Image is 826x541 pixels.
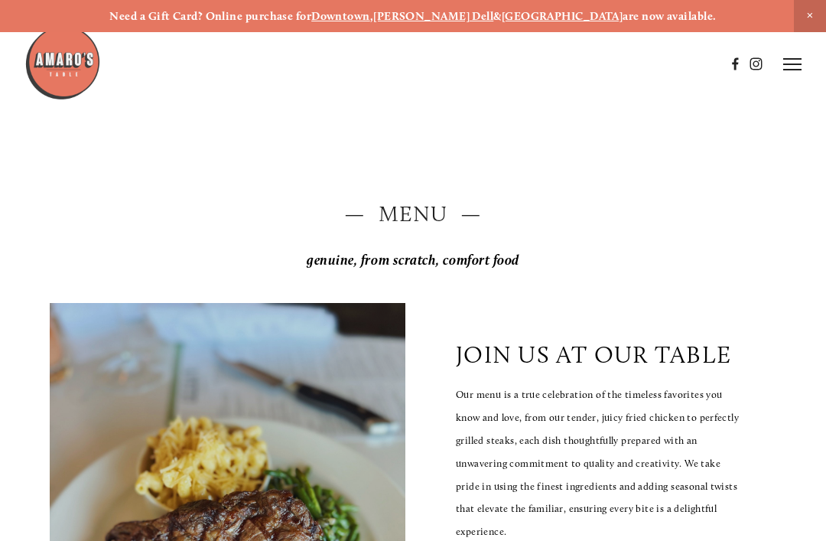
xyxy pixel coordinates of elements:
[456,341,731,369] p: join us at our table
[311,9,370,23] a: Downtown
[493,9,501,23] strong: &
[109,9,311,23] strong: Need a Gift Card? Online purchase for
[50,198,776,229] h2: — Menu —
[370,9,373,23] strong: ,
[24,24,101,101] img: Amaro's Table
[502,9,623,23] a: [GEOGRAPHIC_DATA]
[373,9,493,23] a: [PERSON_NAME] Dell
[623,9,716,23] strong: are now available.
[307,252,519,269] em: genuine, from scratch, comfort food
